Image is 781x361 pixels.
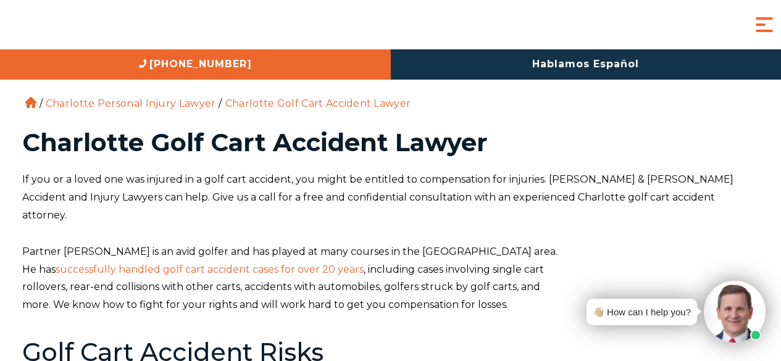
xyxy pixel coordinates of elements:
[9,14,157,36] img: Auger & Auger Accident and Injury Lawyers Logo
[704,281,766,342] img: Intaker widget Avatar
[752,12,777,37] button: Menu
[56,263,364,275] a: successfully handled golf cart accident cases for over 20 years
[22,130,759,155] h1: Charlotte Golf Cart Accident Lawyer
[593,304,691,320] div: 👋🏼 How can I help you?
[222,98,414,109] li: Charlotte Golf Cart Accident Lawyer
[25,97,36,108] a: Home
[22,243,759,314] p: Partner [PERSON_NAME] is an avid golfer and has played at many courses in the [GEOGRAPHIC_DATA] a...
[22,171,759,224] p: If you or a loved one was injured in a golf cart accident, you might be entitled to compensation ...
[46,98,216,109] a: Charlotte Personal Injury Lawyer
